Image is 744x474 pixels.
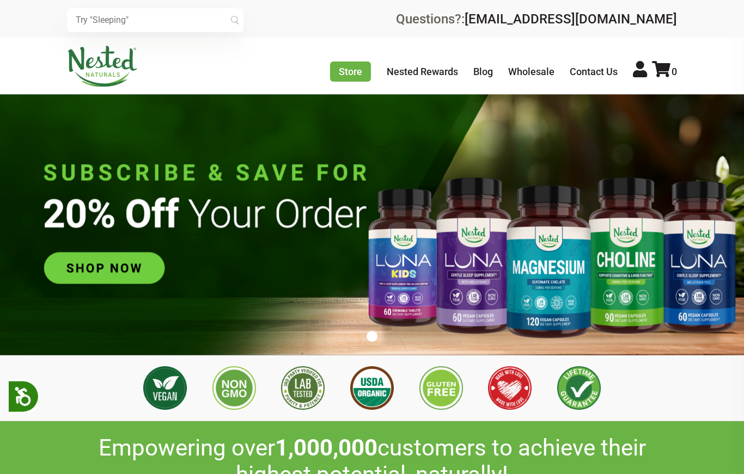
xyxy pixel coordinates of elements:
a: Nested Rewards [387,66,458,77]
a: Wholesale [508,66,554,77]
span: 0 [672,66,677,77]
a: Contact Us [570,66,618,77]
a: 0 [652,66,677,77]
input: Try "Sleeping" [67,8,243,32]
div: Questions?: [396,13,677,26]
span: 1,000,000 [275,434,377,461]
img: Gluten Free [419,366,463,410]
img: Made with Love [488,366,532,410]
a: [EMAIL_ADDRESS][DOMAIN_NAME] [465,11,677,27]
a: Blog [473,66,493,77]
img: Non GMO [212,366,256,410]
img: USDA Organic [350,366,394,410]
img: Nested Naturals [67,46,138,87]
img: Lifetime Guarantee [557,366,601,410]
a: Store [330,61,371,82]
img: Vegan [143,366,187,410]
button: 1 of 1 [367,331,377,342]
img: 3rd Party Lab Tested [281,366,325,410]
